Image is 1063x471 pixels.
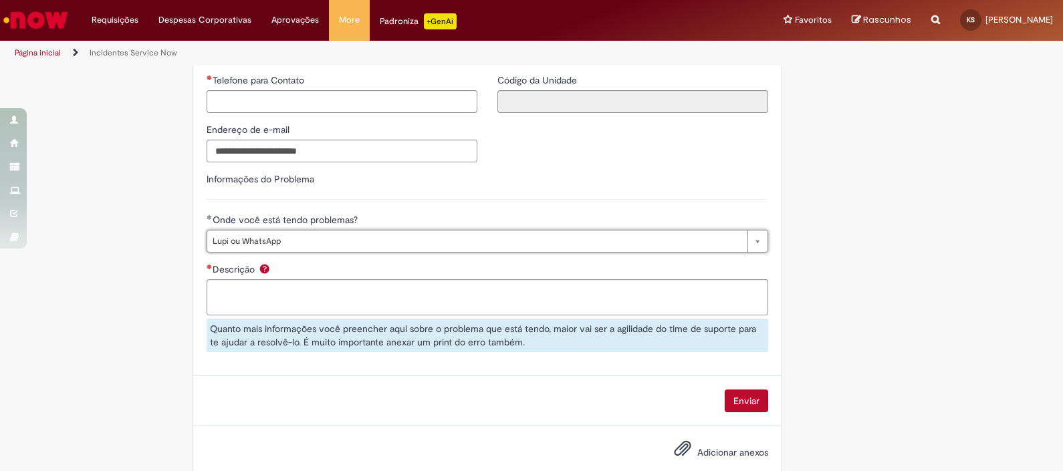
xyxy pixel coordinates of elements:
[207,319,768,352] div: Quanto mais informações você preencher aqui sobre o problema que está tendo, maior vai ser a agil...
[213,214,360,226] span: Onde você está tendo problemas?
[967,15,975,24] span: KS
[339,13,360,27] span: More
[497,90,768,113] input: Código da Unidade
[207,214,213,220] span: Obrigatório Preenchido
[207,173,314,185] label: Informações do Problema
[852,14,911,27] a: Rascunhos
[207,124,292,136] span: Endereço de e-mail
[671,436,695,467] button: Adicionar anexos
[10,41,699,65] ul: Trilhas de página
[207,90,477,113] input: Telefone para Contato
[207,264,213,269] span: Necessários
[257,263,273,274] span: Ajuda para Descrição
[697,446,768,458] span: Adicionar anexos
[380,13,457,29] div: Padroniza
[497,73,580,87] label: Somente leitura - Código da Unidade
[213,263,257,275] span: Descrição
[158,13,251,27] span: Despesas Corporativas
[213,74,307,86] span: Telefone para Contato
[92,13,138,27] span: Requisições
[985,14,1053,25] span: [PERSON_NAME]
[497,74,580,86] span: Somente leitura - Código da Unidade
[213,230,741,252] span: Lupi ou WhatsApp
[207,75,213,80] span: Necessários
[863,13,911,26] span: Rascunhos
[271,13,319,27] span: Aprovações
[90,47,177,58] a: Incidentes Service Now
[207,140,477,162] input: Endereço de e-mail
[15,47,61,58] a: Página inicial
[424,13,457,29] p: +GenAi
[207,279,768,315] textarea: Descrição
[1,7,70,33] img: ServiceNow
[795,13,832,27] span: Favoritos
[725,389,768,412] button: Enviar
